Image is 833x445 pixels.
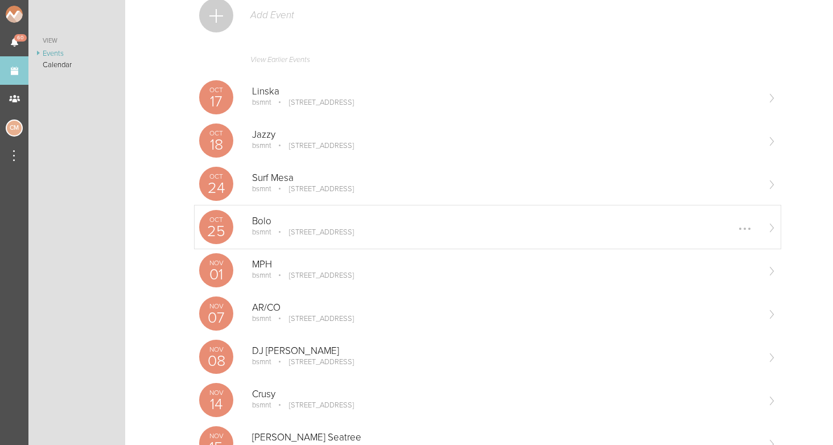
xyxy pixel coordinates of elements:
[273,228,354,237] p: [STREET_ADDRESS]
[252,98,271,107] p: bsmnt
[28,59,125,71] a: Calendar
[28,48,125,59] a: Events
[6,6,70,23] img: NOMAD
[273,401,354,410] p: [STREET_ADDRESS]
[252,302,758,314] p: AR/CO
[252,357,271,366] p: bsmnt
[273,314,354,323] p: [STREET_ADDRESS]
[199,224,233,239] p: 25
[273,271,354,280] p: [STREET_ADDRESS]
[252,216,758,227] p: Bolo
[273,357,354,366] p: [STREET_ADDRESS]
[249,10,294,21] p: Add Event
[252,345,758,357] p: DJ [PERSON_NAME]
[199,216,233,223] p: Oct
[199,94,233,109] p: 17
[199,86,233,93] p: Oct
[199,267,233,282] p: 01
[252,389,758,400] p: Crusy
[273,184,354,193] p: [STREET_ADDRESS]
[199,303,233,310] p: Nov
[273,141,354,150] p: [STREET_ADDRESS]
[199,310,233,325] p: 07
[28,34,125,48] a: View
[199,397,233,412] p: 14
[252,401,271,410] p: bsmnt
[199,353,233,369] p: 08
[199,180,233,196] p: 24
[199,432,233,439] p: Nov
[252,432,758,443] p: [PERSON_NAME] Seatree
[252,129,758,141] p: Jazzy
[6,120,23,137] div: Charlie McGinley
[252,271,271,280] p: bsmnt
[199,389,233,396] p: Nov
[199,137,233,153] p: 18
[273,98,354,107] p: [STREET_ADDRESS]
[252,314,271,323] p: bsmnt
[199,130,233,137] p: Oct
[252,184,271,193] p: bsmnt
[252,86,758,97] p: Linska
[199,50,776,76] a: View Earlier Events
[252,172,758,184] p: Surf Mesa
[199,346,233,353] p: Nov
[252,259,758,270] p: MPH
[199,259,233,266] p: Nov
[14,34,27,42] span: 60
[252,141,271,150] p: bsmnt
[252,228,271,237] p: bsmnt
[199,173,233,180] p: Oct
